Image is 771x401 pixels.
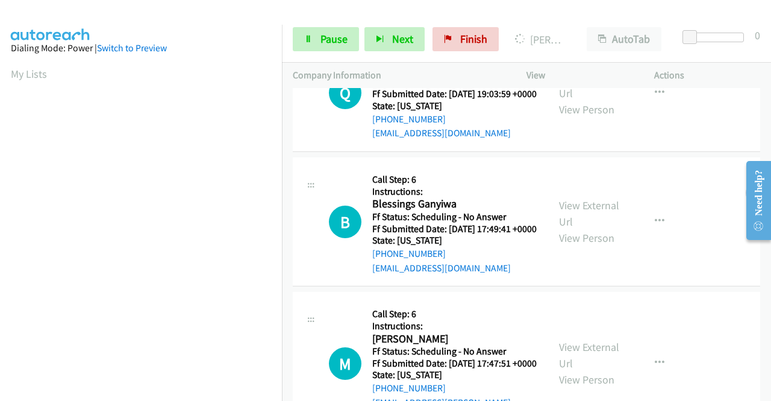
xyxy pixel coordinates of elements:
[11,67,47,81] a: My Lists
[372,127,511,139] a: [EMAIL_ADDRESS][DOMAIN_NAME]
[372,346,537,358] h5: Ff Status: Scheduling - No Answer
[515,31,565,48] p: [PERSON_NAME]
[329,347,361,380] h1: M
[372,235,537,247] h5: State: [US_STATE]
[460,32,487,46] span: Finish
[755,27,760,43] div: 0
[293,27,359,51] a: Pause
[432,27,499,51] a: Finish
[364,27,425,51] button: Next
[329,206,361,238] h1: B
[11,41,271,55] div: Dialing Mode: Power |
[559,231,614,245] a: View Person
[329,77,361,109] h1: Q
[392,32,413,46] span: Next
[372,174,537,186] h5: Call Step: 6
[526,68,632,83] p: View
[372,100,537,112] h5: State: [US_STATE]
[372,88,537,100] h5: Ff Submitted Date: [DATE] 19:03:59 +0000
[293,68,505,83] p: Company Information
[559,198,619,229] a: View External Url
[329,206,361,238] div: The call is yet to be attempted
[372,358,537,370] h5: Ff Submitted Date: [DATE] 17:47:51 +0000
[372,382,446,394] a: [PHONE_NUMBER]
[320,32,348,46] span: Pause
[372,369,537,381] h5: State: [US_STATE]
[372,248,446,259] a: [PHONE_NUMBER]
[559,70,619,100] a: View External Url
[372,223,537,235] h5: Ff Submitted Date: [DATE] 17:49:41 +0000
[372,197,533,211] h2: Blessings Ganyiwa
[372,320,537,332] h5: Instructions:
[372,113,446,125] a: [PHONE_NUMBER]
[372,332,533,346] h2: [PERSON_NAME]
[97,42,167,54] a: Switch to Preview
[688,33,744,42] div: Delay between calls (in seconds)
[372,308,537,320] h5: Call Step: 6
[372,211,537,223] h5: Ff Status: Scheduling - No Answer
[559,373,614,387] a: View Person
[329,77,361,109] div: The call is yet to be attempted
[559,103,614,116] a: View Person
[372,186,537,198] h5: Instructions:
[329,347,361,380] div: The call is yet to be attempted
[559,340,619,370] a: View External Url
[737,153,771,248] iframe: Resource Center
[654,68,760,83] p: Actions
[372,262,511,274] a: [EMAIL_ADDRESS][DOMAIN_NAME]
[587,27,661,51] button: AutoTab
